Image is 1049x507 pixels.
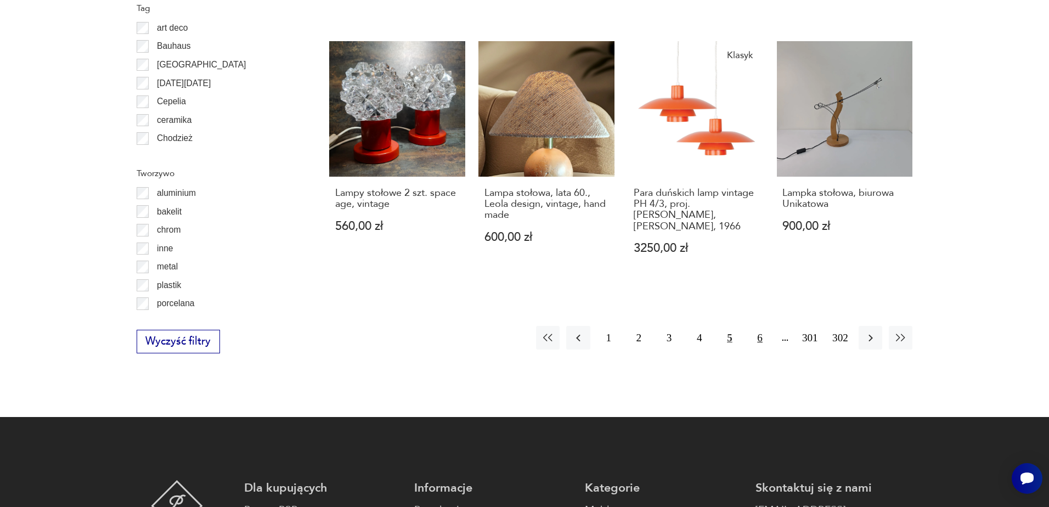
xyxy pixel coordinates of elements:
p: aluminium [157,186,196,200]
h3: Lampka stołowa, biurowa Unikatowa [782,188,906,210]
button: 301 [798,326,822,350]
p: porcelit [157,315,184,329]
a: Lampa stołowa, lata 60., Leola design, vintage, hand madeLampa stołowa, lata 60., Leola design, v... [478,41,614,280]
p: 600,00 zł [484,232,608,243]
p: Chodzież [157,131,193,145]
p: [DATE][DATE] [157,76,211,91]
p: Cepelia [157,94,186,109]
iframe: Smartsupp widget button [1012,463,1042,494]
p: bakelit [157,205,182,219]
button: 4 [687,326,711,350]
p: art deco [157,21,188,35]
a: Lampka stołowa, biurowa UnikatowaLampka stołowa, biurowa Unikatowa900,00 zł [777,41,913,280]
p: Dla kupujących [244,480,402,496]
button: 302 [828,326,852,350]
p: metal [157,260,178,274]
p: Kategorie [585,480,742,496]
button: 6 [748,326,772,350]
p: inne [157,241,173,256]
p: plastik [157,278,181,292]
h3: Lampa stołowa, lata 60., Leola design, vintage, hand made [484,188,608,221]
p: porcelana [157,296,195,311]
p: Tworzywo [137,166,298,181]
button: 1 [597,326,621,350]
p: 560,00 zł [335,221,459,232]
p: ceramika [157,113,191,127]
a: Lampy stołowe 2 szt. space age, vintageLampy stołowe 2 szt. space age, vintage560,00 zł [329,41,465,280]
h3: Para duńskich lamp vintage PH 4/3, proj. [PERSON_NAME], [PERSON_NAME], 1966 [634,188,758,233]
p: 3250,00 zł [634,243,758,254]
p: Ćmielów [157,150,190,164]
button: 5 [718,326,741,350]
button: Wyczyść filtry [137,330,220,354]
button: 3 [657,326,681,350]
p: Bauhaus [157,39,191,53]
h3: Lampy stołowe 2 szt. space age, vintage [335,188,459,210]
p: [GEOGRAPHIC_DATA] [157,58,246,72]
p: Informacje [414,480,572,496]
button: 2 [627,326,651,350]
p: chrom [157,223,181,237]
p: Tag [137,1,298,15]
a: KlasykPara duńskich lamp vintage PH 4/3, proj. Poul Henningsen, Louis Poulsen, 1966Para duńskich ... [628,41,764,280]
p: 900,00 zł [782,221,906,232]
p: Skontaktuj się z nami [755,480,913,496]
